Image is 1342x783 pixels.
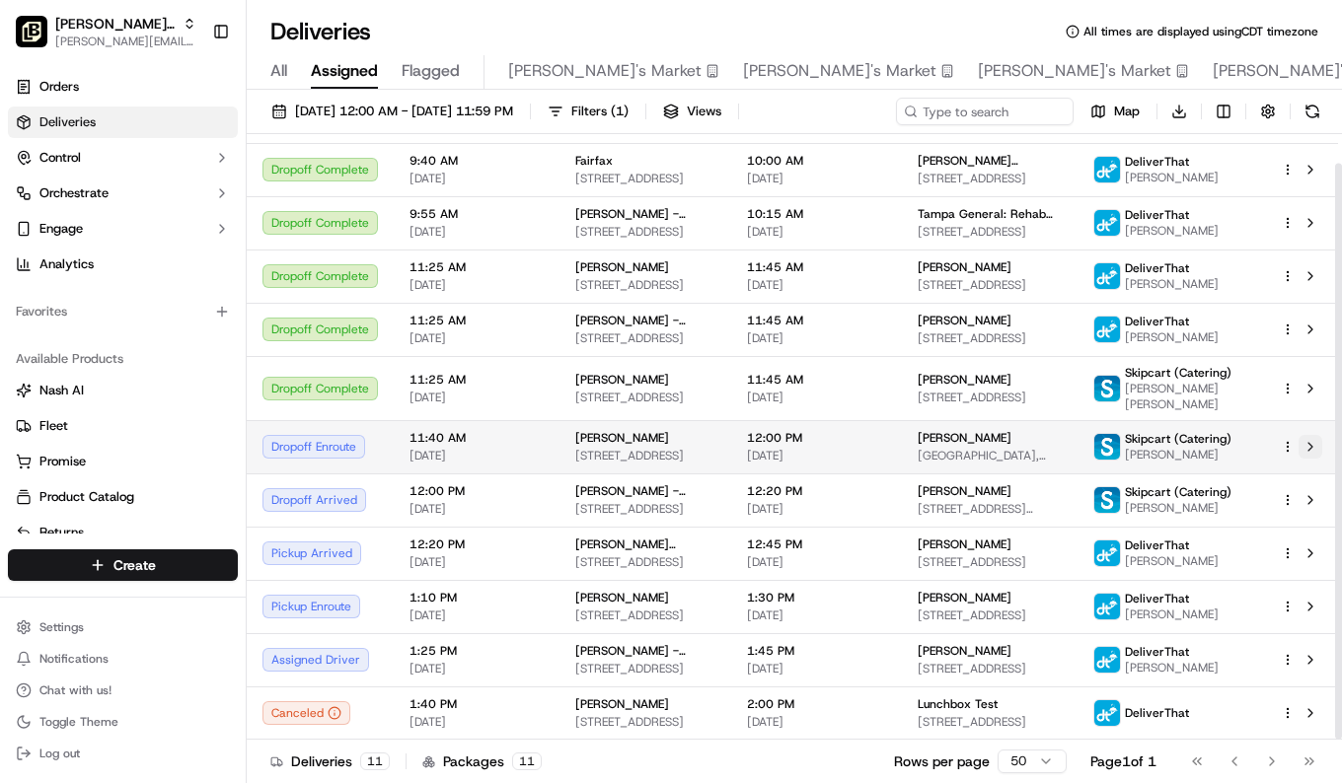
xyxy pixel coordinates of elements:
[747,430,886,446] span: 12:00 PM
[8,549,238,581] button: Create
[747,554,886,570] span: [DATE]
[8,481,238,513] button: Product Catalog
[747,714,886,730] span: [DATE]
[20,288,36,304] div: 📗
[410,259,544,275] span: 11:25 AM
[687,103,721,120] span: Views
[575,590,669,605] span: [PERSON_NAME]
[402,59,460,83] span: Flagged
[918,483,1011,499] span: [PERSON_NAME]
[410,536,544,552] span: 12:20 PM
[1125,447,1231,463] span: [PERSON_NAME]
[360,752,390,770] div: 11
[918,206,1062,222] span: Tampa General: Rehab Suite 100
[918,390,1062,405] span: [STREET_ADDRESS]
[55,34,196,49] button: [PERSON_NAME][EMAIL_ADDRESS][PERSON_NAME][DOMAIN_NAME]
[196,334,239,349] span: Pylon
[8,142,238,174] button: Control
[16,524,230,541] a: Returns
[8,343,238,375] div: Available Products
[1125,606,1219,622] span: [PERSON_NAME]
[295,103,513,120] span: [DATE] 12:00 AM - [DATE] 11:59 PM
[918,153,1062,169] span: [PERSON_NAME] [PERSON_NAME]
[67,188,324,208] div: Start new chat
[575,372,669,388] span: [PERSON_NAME]
[8,613,238,641] button: Settings
[262,98,522,125] button: [DATE] 12:00 AM - [DATE] 11:59 PM
[1094,700,1120,726] img: profile_deliverthat_partner.png
[51,127,355,148] input: Got a question? Start typing here...
[575,277,715,293] span: [STREET_ADDRESS]
[1125,223,1219,239] span: [PERSON_NAME]
[20,20,59,59] img: Nash
[55,14,175,34] button: [PERSON_NAME] Parent Org
[747,536,886,552] span: 12:45 PM
[422,751,542,771] div: Packages
[575,661,715,676] span: [STREET_ADDRESS]
[410,430,544,446] span: 11:40 AM
[575,536,715,552] span: [PERSON_NAME][GEOGRAPHIC_DATA]
[113,555,156,575] span: Create
[747,277,886,293] span: [DATE]
[918,714,1062,730] span: [STREET_ADDRESS]
[1125,170,1219,185] span: [PERSON_NAME]
[747,696,886,712] span: 2:00 PM
[747,448,886,463] span: [DATE]
[39,78,79,96] span: Orders
[1094,210,1120,236] img: profile_deliverthat_partner.png
[410,206,544,222] span: 9:55 AM
[747,153,886,169] span: 10:00 AM
[39,651,109,667] span: Notifications
[16,488,230,506] a: Product Catalog
[39,488,134,506] span: Product Catalog
[8,740,238,767] button: Log out
[16,417,230,435] a: Fleet
[39,746,80,761] span: Log out
[410,390,544,405] span: [DATE]
[918,171,1062,186] span: [STREET_ADDRESS]
[1125,276,1219,292] span: [PERSON_NAME]
[8,249,238,280] a: Analytics
[16,16,47,47] img: Pei Wei Parent Org
[39,417,68,435] span: Fleet
[1125,431,1231,447] span: Skipcart (Catering)
[1090,751,1156,771] div: Page 1 of 1
[8,708,238,736] button: Toggle Theme
[410,590,544,605] span: 1:10 PM
[747,390,886,405] span: [DATE]
[743,59,936,83] span: [PERSON_NAME]'s Market
[410,171,544,186] span: [DATE]
[8,375,238,406] button: Nash AI
[575,259,669,275] span: [PERSON_NAME]
[575,643,715,659] span: [PERSON_NAME] - [GEOGRAPHIC_DATA]
[410,153,544,169] span: 9:40 AM
[1094,594,1120,619] img: profile_deliverthat_partner.png
[918,330,1062,346] span: [STREET_ADDRESS]
[747,501,886,517] span: [DATE]
[539,98,637,125] button: Filters(1)
[575,153,613,169] span: Fairfax
[571,103,629,120] span: Filters
[918,372,1011,388] span: [PERSON_NAME]
[8,178,238,209] button: Orchestrate
[39,149,81,167] span: Control
[410,483,544,499] span: 12:00 PM
[410,448,544,463] span: [DATE]
[262,701,350,725] button: Canceled
[39,382,84,399] span: Nash AI
[1081,98,1149,125] button: Map
[918,224,1062,240] span: [STREET_ADDRESS]
[8,107,238,138] a: Deliveries
[575,607,715,623] span: [STREET_ADDRESS]
[410,501,544,517] span: [DATE]
[1094,157,1120,182] img: profile_deliverthat_partner.png
[410,224,544,240] span: [DATE]
[575,313,715,328] span: [PERSON_NAME] - [GEOGRAPHIC_DATA]
[918,554,1062,570] span: [STREET_ADDRESS]
[1125,660,1219,676] span: [PERSON_NAME]
[39,286,151,306] span: Knowledge Base
[575,330,715,346] span: [STREET_ADDRESS]
[1125,381,1249,412] span: [PERSON_NAME] [PERSON_NAME]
